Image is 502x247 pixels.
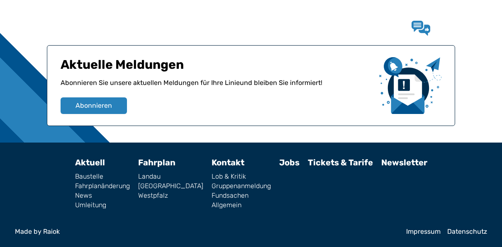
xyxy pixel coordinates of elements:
[15,228,400,235] a: Made by Raiok
[76,101,112,111] span: Abonnieren
[75,183,130,189] a: Fahrplanänderung
[314,17,346,39] a: Jobs
[61,57,373,78] h1: Aktuelle Meldungen
[212,192,271,199] a: Fundsachen
[212,202,271,208] a: Allgemein
[131,17,171,39] a: Aktuell
[138,157,175,167] a: Fahrplan
[218,17,289,39] a: Tickets & Tarife
[138,173,203,180] a: Landau
[447,228,487,235] a: Datenschutz
[289,17,314,39] a: Wir
[75,157,105,167] a: Aktuell
[27,22,59,34] img: QNV Logo
[75,173,130,180] a: Baustelle
[138,183,203,189] a: [GEOGRAPHIC_DATA]
[406,228,441,235] a: Impressum
[412,21,480,36] a: Lob & Kritik
[308,157,373,167] a: Tickets & Tarife
[75,192,130,199] a: News
[61,97,127,114] button: Abonnieren
[61,78,373,97] p: Abonnieren Sie unsere aktuellen Meldungen für Ihre Linie und bleiben Sie informiert!
[212,157,244,167] a: Kontakt
[346,17,389,39] a: Kontakt
[27,20,59,36] a: QNV Logo
[171,17,218,39] a: Fahrplan
[75,202,130,208] a: Umleitung
[212,173,271,180] a: Lob & Kritik
[138,192,203,199] a: Westpfalz
[212,183,271,189] a: Gruppenanmeldung
[279,157,300,167] a: Jobs
[381,157,427,167] a: Newsletter
[379,57,441,114] img: newsletter
[437,23,480,32] span: Lob & Kritik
